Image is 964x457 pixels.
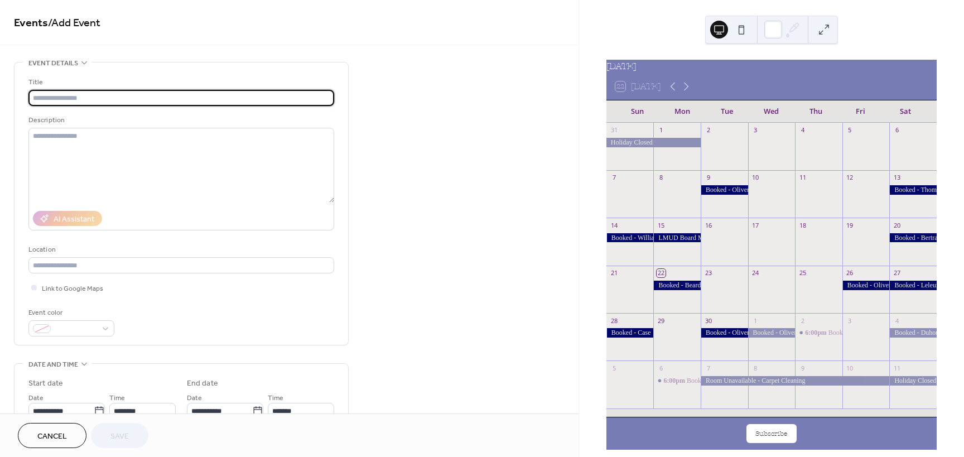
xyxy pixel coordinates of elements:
div: Room Unavailable - Carpet Cleaning [701,376,889,386]
div: 5 [846,126,854,134]
div: 6 [893,126,901,134]
div: 9 [798,364,807,372]
div: 20 [893,221,901,229]
div: Fri [838,100,883,123]
span: Date [187,392,202,404]
div: 7 [610,174,618,182]
div: 10 [751,174,760,182]
div: 7 [704,364,712,372]
span: Cancel [37,431,67,442]
div: 8 [751,364,760,372]
div: 4 [893,316,901,325]
div: Booked - Oliveros, P.C. [842,281,890,290]
div: Booked - Duhon [889,328,937,338]
div: Description [28,114,332,126]
div: Event color [28,307,112,319]
div: Booked - Oliveros.P.C [701,185,748,195]
div: 4 [798,126,807,134]
span: Link to Google Maps [42,283,103,295]
div: Booked [GEOGRAPHIC_DATA] HOA [828,328,936,338]
div: 17 [751,221,760,229]
div: [DATE] [606,60,937,73]
div: 16 [704,221,712,229]
div: 22 [657,269,665,277]
div: Booked - Bertrand [889,233,937,243]
div: Booked - Tranquility Forest HOA [653,376,701,386]
div: Mon [660,100,705,123]
div: 6 [657,364,665,372]
div: 30 [704,316,712,325]
span: Date [28,392,44,404]
div: 13 [893,174,901,182]
div: 26 [846,269,854,277]
div: 8 [657,174,665,182]
span: / Add Event [48,12,100,34]
button: Cancel [18,423,86,448]
span: Time [109,392,125,404]
div: Holiday Closed [606,138,701,147]
div: Booked - Case [606,328,654,338]
div: 28 [610,316,618,325]
div: 1 [657,126,665,134]
div: 1 [751,316,760,325]
div: Booked - Beard [653,281,701,290]
div: Title [28,76,332,88]
div: Booked - Leleux [889,281,937,290]
div: 27 [893,269,901,277]
span: 6:00pm [663,376,687,386]
div: Sat [883,100,928,123]
a: Events [14,12,48,34]
div: 2 [704,126,712,134]
div: Location [28,244,332,256]
span: Event details [28,57,78,69]
div: 3 [751,126,760,134]
div: Tue [705,100,749,123]
div: LMUD Board Meeting [653,233,701,243]
div: End date [187,378,218,389]
div: Booked Westwood Heights HOA [795,328,842,338]
div: 23 [704,269,712,277]
div: Booked - Oliveros, P.C. [701,328,748,338]
div: Holiday Closed [889,376,937,386]
div: Wed [749,100,794,123]
div: 2 [798,316,807,325]
div: 31 [610,126,618,134]
div: 10 [846,364,854,372]
button: Subscribe [746,424,797,443]
div: 3 [846,316,854,325]
div: 19 [846,221,854,229]
div: 11 [893,364,901,372]
span: Date and time [28,359,78,371]
div: Thu [794,100,838,123]
div: 21 [610,269,618,277]
div: Sun [615,100,660,123]
span: Time [268,392,283,404]
div: 14 [610,221,618,229]
span: 6:00pm [805,328,828,338]
div: 24 [751,269,760,277]
div: 5 [610,364,618,372]
div: Start date [28,378,63,389]
div: 11 [798,174,807,182]
div: 12 [846,174,854,182]
div: Booked - Thompson [889,185,937,195]
div: Booked - Williamson [606,233,654,243]
div: 15 [657,221,665,229]
div: 9 [704,174,712,182]
div: 18 [798,221,807,229]
div: 25 [798,269,807,277]
div: 29 [657,316,665,325]
div: Booked - Oliveros PC [748,328,796,338]
div: Booked - Tranquility Forest HOA [687,376,778,386]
